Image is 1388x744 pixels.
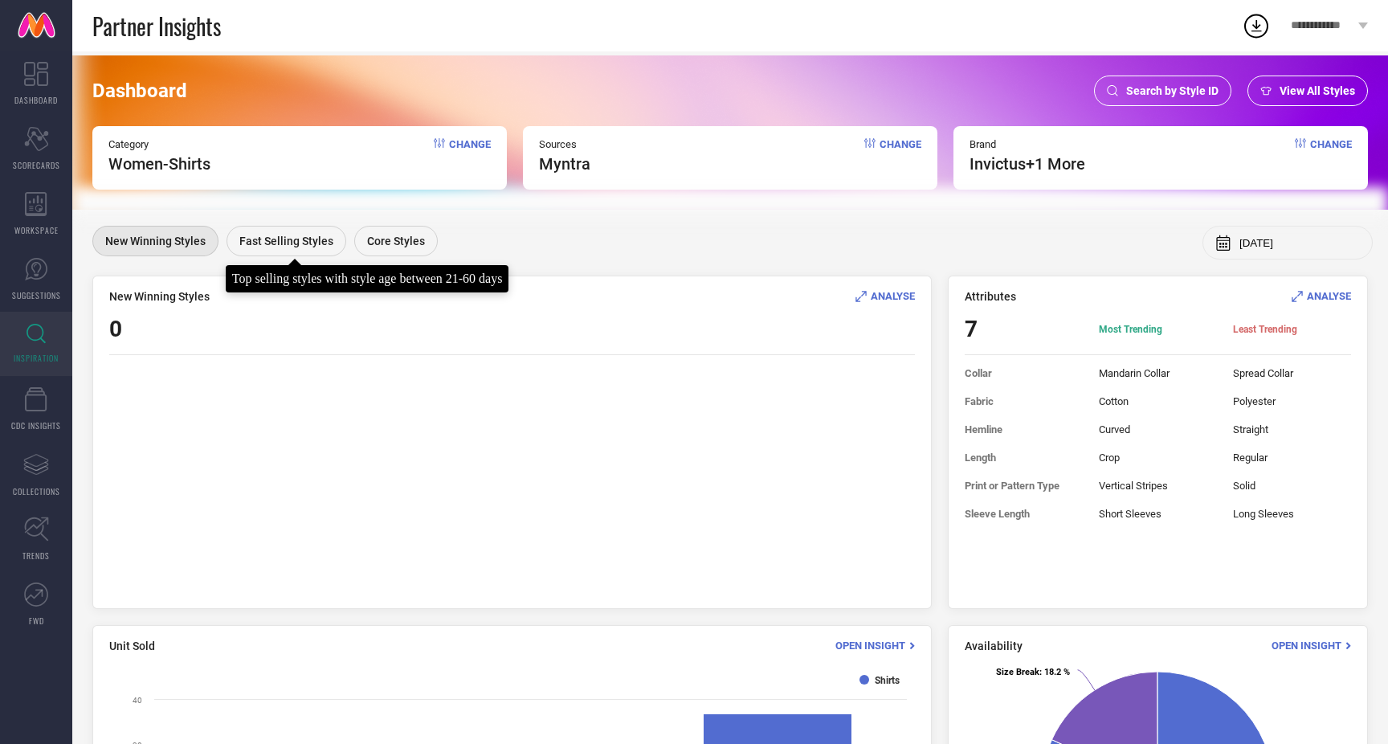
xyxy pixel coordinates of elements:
span: Change [1310,138,1352,174]
div: Analyse [1292,288,1351,304]
span: Fast Selling Styles [239,235,333,247]
span: New Winning Styles [105,235,206,247]
span: INSPIRATION [14,352,59,364]
span: Print or Pattern Type [965,480,1083,492]
span: COLLECTIONS [13,485,60,497]
div: Top selling styles with style age between 21-60 days [232,272,503,286]
span: Open Insight [1272,640,1341,652]
tspan: Size Break [996,667,1039,677]
span: Hemline [965,423,1083,435]
span: Mandarin Collar [1099,367,1217,379]
span: Unit Sold [109,640,155,652]
span: Search by Style ID [1126,84,1219,97]
span: Polyester [1233,395,1351,407]
span: 0 [109,316,122,342]
div: Open download list [1242,11,1271,40]
span: Length [965,452,1083,464]
span: Dashboard [92,80,187,102]
div: Open Insight [1272,638,1351,653]
span: Most Trending [1099,323,1217,336]
span: Attributes [965,290,1016,303]
span: Curved [1099,423,1217,435]
span: Women-Shirts [108,154,210,174]
span: New Winning Styles [109,290,210,303]
input: Select month [1239,237,1360,249]
span: Solid [1233,480,1351,492]
span: Change [449,138,491,174]
span: FWD [29,615,44,627]
span: Least Trending [1233,323,1351,336]
span: myntra [539,154,590,174]
text: 40 [133,696,142,705]
span: Brand [970,138,1085,150]
span: View All Styles [1280,84,1355,97]
span: Crop [1099,452,1217,464]
span: Partner Insights [92,10,221,43]
span: Core Styles [367,235,425,247]
span: Vertical Stripes [1099,480,1217,492]
span: Open Insight [835,640,905,652]
span: WORKSPACE [14,224,59,236]
span: Long Sleeves [1233,508,1351,520]
span: Spread Collar [1233,367,1351,379]
span: Fabric [965,395,1083,407]
span: Availability [965,640,1023,652]
span: Sleeve Length [965,508,1083,520]
span: Change [880,138,921,174]
span: ANALYSE [871,290,915,302]
span: Regular [1233,452,1351,464]
span: CDC INSIGHTS [11,419,61,431]
span: TRENDS [22,550,50,562]
span: SCORECARDS [13,159,60,171]
span: Cotton [1099,395,1217,407]
span: Category [108,138,210,150]
span: Straight [1233,423,1351,435]
span: Collar [965,367,1083,379]
text: : 18.2 % [996,667,1070,677]
span: ANALYSE [1307,290,1351,302]
div: Open Insight [835,638,915,653]
span: SUGGESTIONS [12,289,61,301]
div: Analyse [855,288,915,304]
span: DASHBOARD [14,94,58,106]
span: invictus +1 More [970,154,1085,174]
span: Sources [539,138,590,150]
text: Shirts [875,675,900,686]
span: 7 [965,316,1083,342]
span: Short Sleeves [1099,508,1217,520]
